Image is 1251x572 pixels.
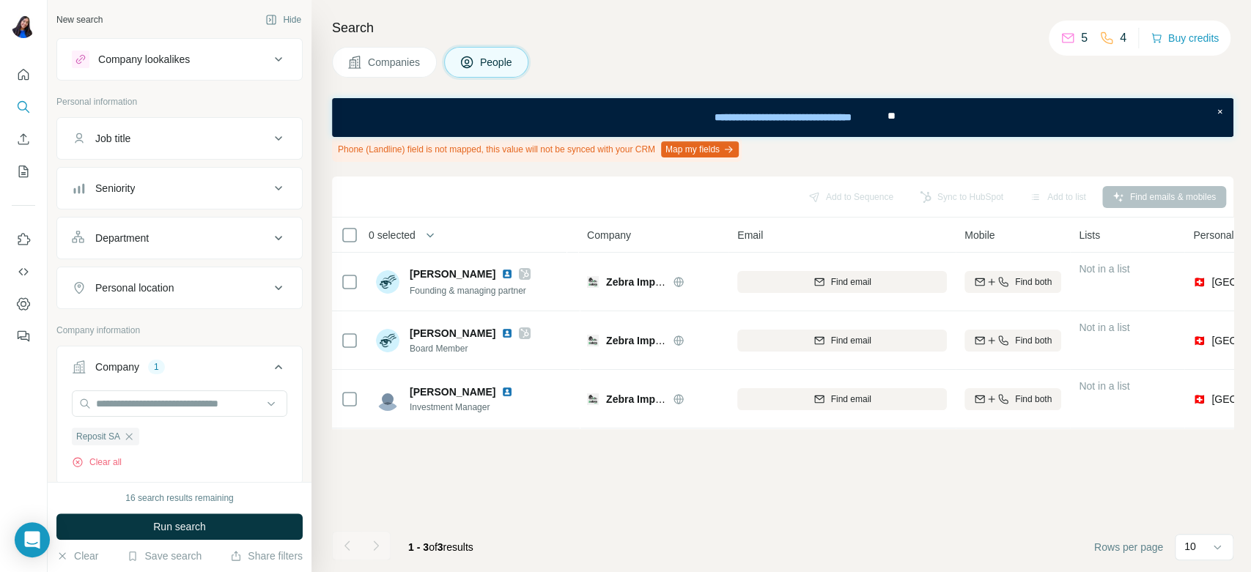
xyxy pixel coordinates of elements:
span: 🇨🇭 [1193,392,1206,406]
button: Job title [57,121,302,156]
div: Department [95,231,149,245]
span: Zebra Impact Ventures [606,276,716,288]
button: Dashboard [12,291,35,317]
button: Save search [127,549,202,563]
img: Avatar [12,15,35,38]
span: Not in a list [1079,263,1129,275]
div: Company [95,360,139,374]
span: 3 [438,541,443,553]
span: Mobile [964,228,994,242]
img: Logo of Zebra Impact Ventures [587,276,599,288]
span: Company [587,228,631,242]
button: Find both [964,271,1061,293]
span: 1 - 3 [408,541,429,553]
span: results [408,541,473,553]
span: Companies [368,55,421,70]
h4: Search [332,18,1233,38]
span: People [480,55,514,70]
p: Personal information [56,95,303,108]
span: Find both [1015,275,1052,289]
p: Company information [56,324,303,337]
span: Reposit SA [76,430,120,443]
span: Not in a list [1079,322,1129,333]
span: Find email [831,393,871,406]
button: Use Surfe API [12,259,35,285]
button: Clear [56,549,98,563]
button: Quick start [12,62,35,88]
button: Clear all [72,456,122,469]
span: Zebra Impact Ventures [606,393,716,405]
span: of [429,541,438,553]
button: Enrich CSV [12,126,35,152]
div: Personal location [95,281,174,295]
span: Find both [1015,334,1052,347]
div: Phone (Landline) field is not mapped, this value will not be synced with your CRM [332,137,742,162]
button: Find both [964,330,1061,352]
span: Founding & managing partner [410,286,526,296]
button: Search [12,94,35,120]
span: Not in a list [1079,380,1129,392]
button: Buy credits [1151,28,1219,48]
img: LinkedIn logo [501,327,513,339]
button: Seniority [57,171,302,206]
button: Share filters [230,549,303,563]
span: [PERSON_NAME] [410,267,495,281]
img: Logo of Zebra Impact Ventures [587,393,599,405]
button: Find both [964,388,1061,410]
p: 4 [1120,29,1126,47]
button: My lists [12,158,35,185]
span: Email [737,228,763,242]
span: Rows per page [1094,540,1163,554]
span: Zebra Impact Ventures [606,335,716,346]
button: Personal location [57,270,302,305]
span: [PERSON_NAME] [410,385,495,399]
span: Investment Manager [410,401,519,414]
iframe: Banner [332,98,1233,137]
button: Company1 [57,349,302,390]
span: Find email [831,275,871,289]
div: Seniority [95,181,135,196]
img: Avatar [376,270,399,294]
div: 16 search results remaining [125,491,233,505]
button: Find email [737,388,947,410]
button: Department [57,220,302,256]
span: 🇨🇭 [1193,275,1206,289]
p: 10 [1184,539,1196,554]
button: Map my fields [661,141,739,157]
img: Logo of Zebra Impact Ventures [587,335,599,346]
img: LinkedIn logo [501,268,513,280]
div: 1 [148,360,165,374]
span: Run search [153,519,206,534]
button: Find email [737,330,947,352]
button: Find email [737,271,947,293]
button: Feedback [12,323,35,349]
p: 5 [1081,29,1088,47]
div: New search [56,13,103,26]
img: LinkedIn logo [501,386,513,398]
span: [PERSON_NAME] [410,326,495,341]
button: Company lookalikes [57,42,302,77]
span: Board Member [410,342,531,355]
button: Use Surfe on LinkedIn [12,226,35,253]
div: Open Intercom Messenger [15,522,50,557]
img: Avatar [376,387,399,411]
button: Hide [255,9,311,31]
button: Run search [56,513,303,540]
span: 0 selected [369,228,416,242]
span: Find both [1015,393,1052,406]
span: Find email [831,334,871,347]
span: 🇨🇭 [1193,333,1206,348]
img: Avatar [376,329,399,352]
span: Lists [1079,228,1100,242]
div: Job title [95,131,130,146]
div: Company lookalikes [98,52,190,67]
